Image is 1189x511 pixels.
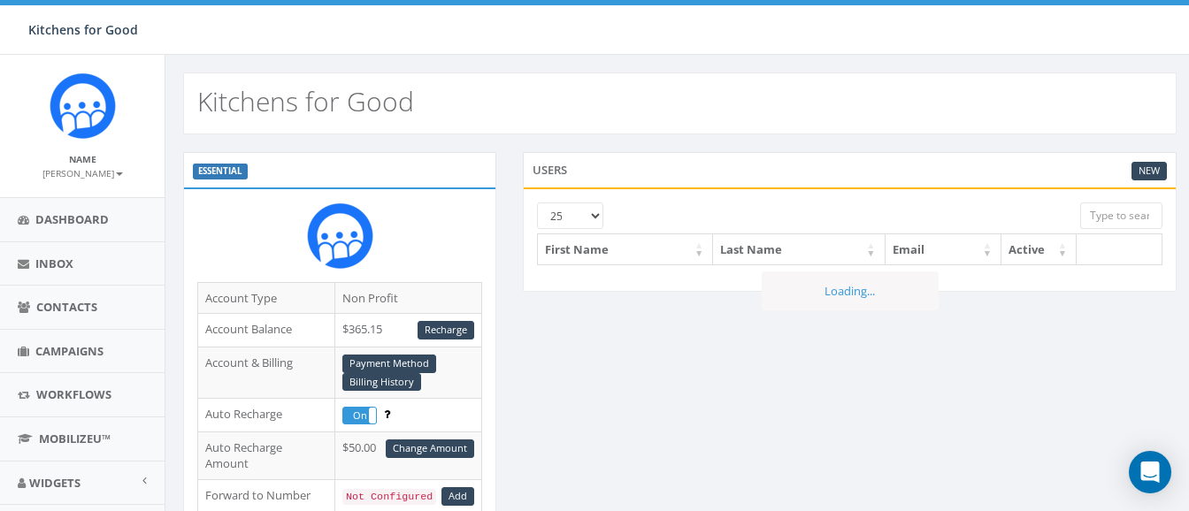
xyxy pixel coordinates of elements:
[713,234,885,265] th: Last Name
[418,321,474,339] a: Recharge
[35,255,73,271] span: Inbox
[335,314,482,347] td: $365.15
[886,234,1001,265] th: Email
[36,299,97,315] span: Contacts
[762,271,939,311] div: Loading...
[342,407,377,424] div: OnOff
[35,211,109,227] span: Dashboard
[36,386,111,402] span: Workflows
[342,489,436,505] code: Not Configured
[198,314,335,347] td: Account Balance
[198,347,335,399] td: Account & Billing
[197,87,414,116] h2: Kitchens for Good
[335,282,482,314] td: Non Profit
[1080,202,1162,229] input: Type to search
[50,72,116,139] img: Rally_Corp_Icon_1.png
[193,164,248,179] label: ESSENTIAL
[1131,162,1167,180] a: New
[42,164,123,180] a: [PERSON_NAME]
[384,406,390,422] span: Enable to prevent campaign failure.
[1129,451,1171,493] div: Open Intercom Messenger
[28,21,138,38] span: Kitchens for Good
[39,431,111,446] span: MobilizeU™
[307,202,373,269] img: Rally_Corp_Icon_1.png
[342,373,421,392] a: Billing History
[335,431,482,479] td: $50.00
[386,439,474,458] a: Change Amount
[441,487,474,506] a: Add
[523,152,1177,187] div: Users
[198,282,335,314] td: Account Type
[29,475,81,491] span: Widgets
[343,408,376,423] label: On
[42,167,123,179] small: [PERSON_NAME]
[69,153,96,165] small: Name
[342,355,436,373] a: Payment Method
[35,343,104,359] span: Campaigns
[1001,234,1077,265] th: Active
[538,234,713,265] th: First Name
[198,399,335,431] td: Auto Recharge
[198,431,335,479] td: Auto Recharge Amount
